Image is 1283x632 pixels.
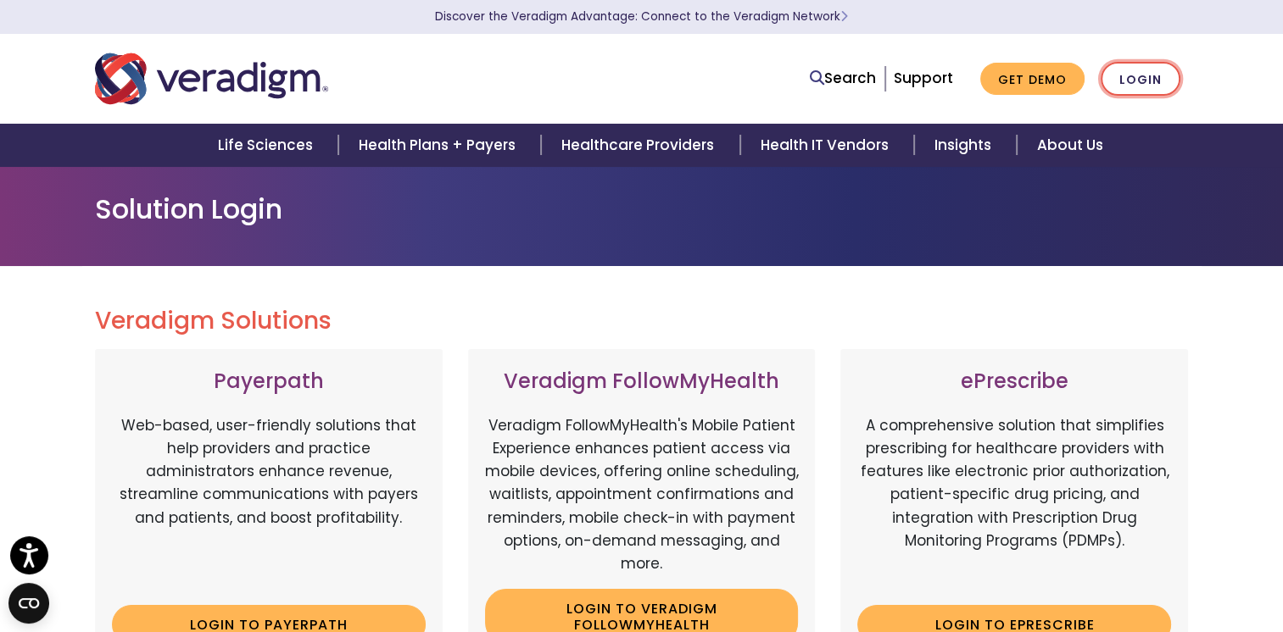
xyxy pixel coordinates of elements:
[338,124,541,167] a: Health Plans + Payers
[485,369,799,394] h3: Veradigm FollowMyHealth
[914,124,1017,167] a: Insights
[840,8,848,25] span: Learn More
[857,369,1171,394] h3: ePrescribe
[980,63,1085,96] a: Get Demo
[1017,124,1124,167] a: About Us
[740,124,914,167] a: Health IT Vendors
[857,414,1171,592] p: A comprehensive solution that simplifies prescribing for healthcare providers with features like ...
[95,307,1189,335] h2: Veradigm Solutions
[435,8,848,25] a: Discover the Veradigm Advantage: Connect to the Veradigm NetworkLearn More
[541,124,739,167] a: Healthcare Providers
[198,124,338,167] a: Life Sciences
[958,511,1263,612] iframe: Drift Chat Widget
[810,67,876,90] a: Search
[485,414,799,575] p: Veradigm FollowMyHealth's Mobile Patient Experience enhances patient access via mobile devices, o...
[112,369,426,394] h3: Payerpath
[95,193,1189,225] h1: Solution Login
[1101,62,1180,97] a: Login
[112,414,426,592] p: Web-based, user-friendly solutions that help providers and practice administrators enhance revenu...
[95,51,328,107] img: Veradigm logo
[894,68,953,88] a: Support
[8,583,49,624] button: Open CMP widget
